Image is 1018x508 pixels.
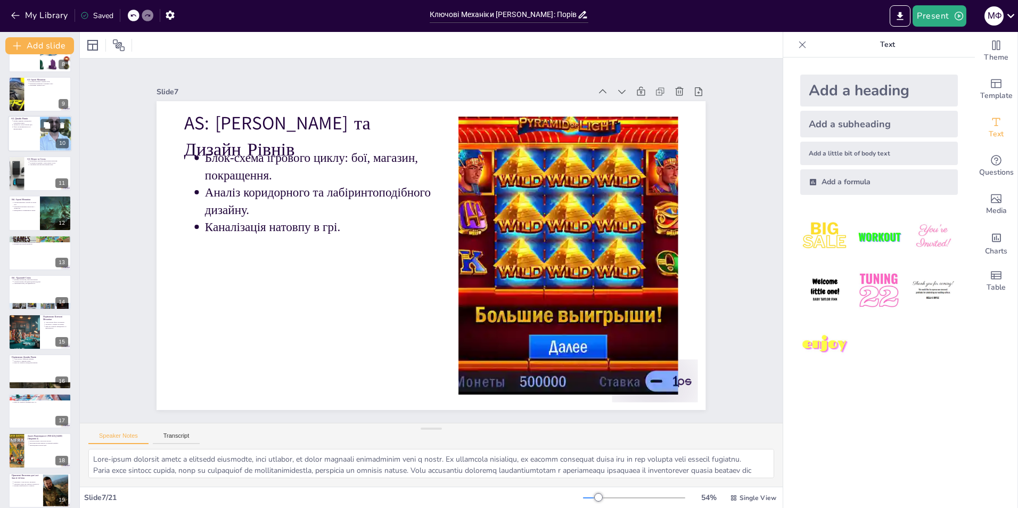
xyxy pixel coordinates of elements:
[975,32,1017,70] div: Change the overall theme
[979,167,1014,178] span: Questions
[975,109,1017,147] div: Add text boxes
[984,52,1008,63] span: Theme
[9,275,71,310] div: 14
[800,212,850,261] img: 1.jpeg
[800,169,958,195] div: Add a formula
[45,324,68,326] p: Helldivers 2: акцент на тактиці.
[12,276,68,280] p: EtG: Художній Стиль
[30,80,68,83] p: Основні механіки: стрільба та біг.
[80,11,113,21] div: Saved
[890,5,910,27] button: Export to PowerPoint
[696,493,721,503] div: 54 %
[800,266,850,315] img: 4.jpeg
[14,202,37,206] p: Основні механіки: стрільба та Dodge Roll.
[14,281,68,283] p: Гумористичний, абсурдний дизайн моделей.
[913,5,966,27] button: Present
[9,394,71,429] div: 17
[14,399,68,402] p: Helldivers 2: сучасний 3D.
[5,37,74,54] button: Add slide
[908,212,958,261] img: 3.jpeg
[45,322,68,324] p: Alien Shooter: фокус на натовпі.
[55,416,68,425] div: 17
[9,37,71,72] div: 8
[800,320,850,370] img: 7.jpeg
[30,444,68,446] p: Життєздатність власної ідеї.
[11,118,37,121] p: H2: Дизайн Рівнів
[908,266,958,315] img: 6.jpeg
[88,432,149,444] button: Speaker Notes
[800,142,958,165] div: Add a little bit of body text
[984,6,1004,26] div: М Ф
[430,7,578,22] input: Insert title
[811,32,964,58] p: Text
[975,70,1017,109] div: Add ready made slides
[14,360,68,362] p: Helldivers 2: відкрита арена.
[800,111,958,137] div: Add a subheading
[55,376,68,386] div: 16
[14,402,68,404] p: Enter the Gungeon: яскравий Pixel Art.
[30,85,68,87] p: Тактичний "Friendly Fire".
[986,205,1007,217] span: Media
[88,449,774,478] textarea: Lore-ipsum dolorsit ametc a elitsedd eiusmodte, inci utlabor, et dolor magnaali enimadminim veni ...
[9,473,71,508] div: 19
[130,56,557,157] div: Slide 7
[14,239,68,241] p: Процедурно згенероване підземелля.
[13,126,37,130] p: Фокус на вертикальності та маневруванні.
[14,362,68,364] p: Enter the Gungeon: процедурна кімната.
[30,83,68,85] p: Комплексна механіка "Stratagem Code".
[30,162,68,164] p: Сучасний 3D дизайн у стилі Military Sci-Fi.
[9,195,71,231] div: 12
[12,198,37,201] p: EtG: Ігрові Механіки
[13,124,37,126] p: Дизайн як "Театр бойових дій".
[14,241,68,243] p: Наявність об'єктів для укриття (Flip Tables).
[14,397,68,399] p: Alien Shooter: темний реалізм.
[45,325,68,329] p: Enter the Gungeon: випадковість та майстерність.
[55,456,68,465] div: 18
[84,37,101,54] div: Layout
[12,355,68,358] p: Порівняння: Дизайн Рівнів
[975,147,1017,185] div: Get real-time input from your audience
[59,99,68,109] div: 9
[55,337,68,347] div: 15
[14,210,37,212] p: Випадковість і перманентна смерть.
[975,262,1017,300] div: Add a table
[9,77,71,112] div: 9
[9,156,71,191] div: 11
[112,39,125,52] span: Position
[800,75,958,106] div: Add a heading
[43,315,68,321] p: Порівняння: Ключові Механіки
[9,235,71,271] div: 13
[84,493,583,503] div: Slide 7 / 21
[55,297,68,307] div: 14
[27,434,68,440] p: Аналіз Відповідності [PERSON_NAME] (Завдання 4)
[30,160,68,162] p: Реалістична, мілітаристична палітра кольорів.
[30,164,68,166] p: Атмосфера гри через візуальний стиль.
[30,440,68,442] p: Гнучкість жанру Top-Down Shooter.
[12,236,68,240] p: EtG: Дизайн Рівнів
[987,282,1006,293] span: Table
[14,358,68,360] p: Alien Shooter: закритий лабіринт.
[162,113,415,215] p: AS: [PERSON_NAME] та Дизайн Рівнів
[56,139,69,149] div: 10
[854,266,904,315] img: 5.jpeg
[13,120,37,125] p: Великі, відкриті, процедурно згенеровані карти.
[55,178,68,188] div: 11
[198,185,426,266] p: Аналіз коридорного та лабіринтоподібного дизайну.
[12,395,68,398] p: Порівняння: Візуальний Стиль
[40,119,53,132] button: Duplicate Slide
[980,90,1013,102] span: Template
[9,433,71,468] div: 18
[975,185,1017,224] div: Add images, graphics, shapes or video
[12,474,40,480] p: Практичні Висновки для Last Stand: Inferno
[27,78,68,81] p: H2: Ігрові Механіки
[985,245,1007,257] span: Charts
[14,483,40,485] p: Механіки з Enter the Gungeon: Dodge Roll.
[14,206,37,209] p: Комплексна механіка "Bullet Hell + Rogue-lite".
[984,5,1004,27] button: М Ф
[56,119,69,132] button: Delete Slide
[740,494,776,502] span: Single View
[975,224,1017,262] div: Add charts and graphs
[55,218,68,228] div: 12
[989,128,1004,140] span: Text
[8,7,72,24] button: My Library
